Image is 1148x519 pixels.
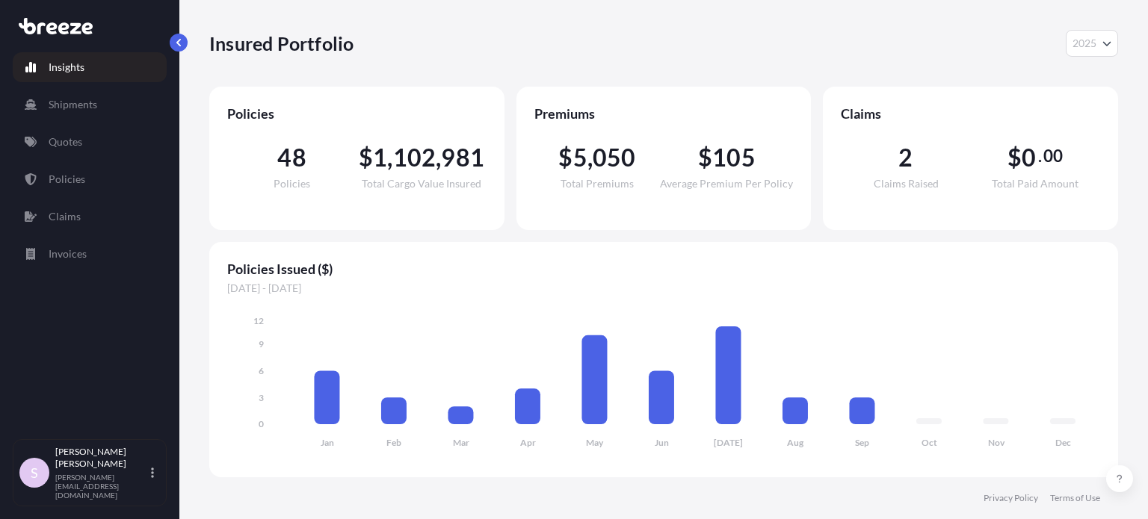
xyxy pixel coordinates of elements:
span: 1 [373,146,387,170]
a: Insights [13,52,167,82]
a: Privacy Policy [984,492,1038,504]
p: Insights [49,60,84,75]
span: Total Cargo Value Insured [362,178,481,189]
span: 00 [1043,150,1063,162]
span: 2025 [1073,36,1096,51]
tspan: Aug [787,437,804,448]
tspan: 12 [253,315,264,326]
span: Policies Issued ($) [227,260,1100,278]
span: 102 [393,146,436,170]
a: Quotes [13,127,167,157]
span: Claims [841,105,1100,122]
span: , [436,146,441,170]
span: $ [359,146,373,170]
tspan: 3 [259,392,264,403]
p: Claims [49,209,81,224]
span: 050 [593,146,636,170]
span: Premiums [534,105,794,122]
span: 5 [573,146,587,170]
span: 2 [898,146,913,170]
span: Policies [274,178,310,189]
span: Total Premiums [561,178,634,189]
p: Shipments [49,97,97,112]
p: Invoices [49,246,87,261]
tspan: Mar [453,437,469,448]
tspan: May [586,437,604,448]
tspan: Jun [655,437,669,448]
tspan: Nov [988,437,1005,448]
tspan: 9 [259,338,264,349]
a: Claims [13,202,167,231]
span: . [1038,150,1042,162]
tspan: Oct [922,437,937,448]
a: Policies [13,164,167,194]
span: 981 [441,146,484,170]
span: S [31,465,38,480]
span: $ [558,146,573,170]
tspan: Dec [1055,437,1071,448]
span: 48 [277,146,306,170]
tspan: Apr [520,437,536,448]
span: [DATE] - [DATE] [227,281,1100,296]
tspan: Sep [855,437,869,448]
span: 0 [1022,146,1036,170]
button: Year Selector [1066,30,1118,57]
p: Insured Portfolio [209,31,354,55]
tspan: [DATE] [714,437,743,448]
p: [PERSON_NAME][EMAIL_ADDRESS][DOMAIN_NAME] [55,473,148,500]
tspan: Jan [321,437,334,448]
span: $ [698,146,712,170]
span: , [587,146,593,170]
span: Policies [227,105,487,122]
p: Policies [49,172,85,187]
tspan: 0 [259,418,264,429]
a: Shipments [13,90,167,119]
span: Average Premium Per Policy [660,178,793,189]
a: Invoices [13,239,167,269]
span: , [387,146,392,170]
a: Terms of Use [1050,492,1100,504]
p: [PERSON_NAME] [PERSON_NAME] [55,446,148,470]
span: $ [1007,146,1022,170]
span: Total Paid Amount [992,178,1078,189]
span: Claims Raised [874,178,939,189]
span: 105 [712,146,756,170]
p: Quotes [49,134,82,149]
tspan: 6 [259,365,264,376]
tspan: Feb [386,437,401,448]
